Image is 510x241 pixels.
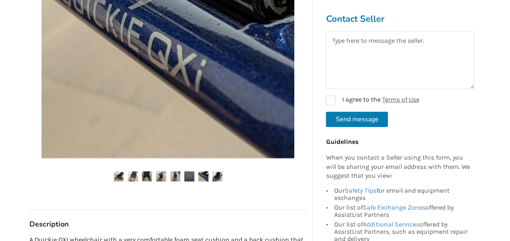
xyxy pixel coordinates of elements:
div: Our for email and equipment exchanges [334,187,470,203]
a: Safe Exchange Zones [362,204,425,212]
a: Safety Tips [344,187,376,195]
img: quickie qxi-wheelchair-mobility-delta-assistlist-listing [156,171,166,181]
img: quickie qxi-wheelchair-mobility-delta-assistlist-listing [142,171,152,181]
img: quickie qxi-wheelchair-mobility-delta-assistlist-listing [184,171,194,181]
div: Our list of offered by AssistList Partners [334,203,470,220]
img: quickie qxi-wheelchair-mobility-delta-assistlist-listing [212,171,223,181]
h3: Description [29,220,306,229]
img: quickie qxi-wheelchair-mobility-delta-assistlist-listing [128,171,138,181]
h3: Contact Seller [326,13,474,25]
label: I agree to the [326,96,419,105]
img: quickie qxi-wheelchair-mobility-delta-assistlist-listing [198,171,208,181]
img: quickie qxi-wheelchair-mobility-delta-assistlist-listing [170,171,180,181]
img: quickie qxi-wheelchair-mobility-delta-assistlist-listing [114,171,124,181]
button: Send message [326,112,388,127]
a: Terms of Use [382,96,419,103]
a: Additional Services [362,221,419,229]
p: When you contact a Seller using this form, you will be sharing your email address with them. We s... [326,153,470,181]
b: Guidelines [326,138,358,145]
